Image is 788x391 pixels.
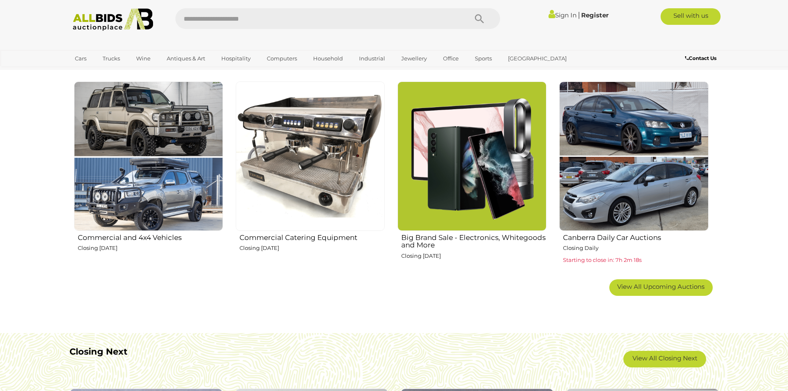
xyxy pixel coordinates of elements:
a: Contact Us [685,54,719,63]
h2: Big Brand Sale - Electronics, Whitegoods and More [401,232,546,249]
a: Cars [69,52,92,65]
p: Closing [DATE] [78,243,223,253]
a: Office [438,52,464,65]
h2: Commercial and 4x4 Vehicles [78,232,223,242]
img: Big Brand Sale - Electronics, Whitegoods and More [398,82,546,230]
img: Canberra Daily Car Auctions [559,82,708,230]
p: Closing Daily [563,243,708,253]
a: Sign In [548,11,577,19]
a: View All Closing Next [623,351,706,367]
img: Allbids.com.au [68,8,158,31]
a: Household [308,52,348,65]
a: Hospitality [216,52,256,65]
a: Big Brand Sale - Electronics, Whitegoods and More Closing [DATE] [397,81,546,273]
a: Sports [469,52,497,65]
a: Canberra Daily Car Auctions Closing Daily Starting to close in: 7h 2m 18s [559,81,708,273]
span: | [578,10,580,19]
a: Wine [131,52,156,65]
img: Commercial and 4x4 Vehicles [74,82,223,230]
h2: Canberra Daily Car Auctions [563,232,708,242]
span: View All Upcoming Auctions [617,283,704,290]
a: Computers [261,52,302,65]
h2: Commercial Catering Equipment [240,232,385,242]
a: View All Upcoming Auctions [609,279,713,296]
a: Register [581,11,608,19]
a: [GEOGRAPHIC_DATA] [503,52,572,65]
a: Trucks [97,52,125,65]
a: Commercial and 4x4 Vehicles Closing [DATE] [74,81,223,273]
b: Contact Us [685,55,716,61]
a: Jewellery [396,52,432,65]
img: Commercial Catering Equipment [236,82,385,230]
a: Industrial [354,52,390,65]
span: Starting to close in: 7h 2m 18s [563,257,642,263]
a: Sell with us [661,8,721,25]
a: Antiques & Art [161,52,211,65]
b: Closing Next [69,346,127,357]
a: Commercial Catering Equipment Closing [DATE] [235,81,385,273]
button: Search [459,8,500,29]
p: Closing [DATE] [240,243,385,253]
p: Closing [DATE] [401,251,546,261]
